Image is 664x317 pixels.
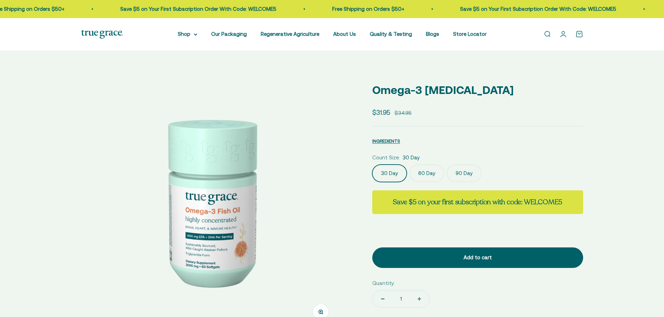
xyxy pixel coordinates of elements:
[373,291,393,307] button: Decrease quantity
[372,107,390,118] sale-price: $31.95
[393,197,562,207] strong: Save $5 on your first subscription with code: WELCOME5
[409,291,429,307] button: Increase quantity
[333,31,356,37] a: About Us
[403,153,420,162] span: 30 Day
[372,138,400,144] span: INGREDIENTS
[395,109,412,117] compare-at-price: $34.95
[372,137,400,145] button: INGREDIENTS
[426,31,439,37] a: Blogs
[104,5,260,13] p: Save $5 on Your First Subscription Order With Code: WELCOME5
[386,253,569,262] div: Add to cart
[453,31,487,37] a: Store Locator
[211,31,247,37] a: Our Packaging
[444,5,600,13] p: Save $5 on Your First Subscription Order With Code: WELCOME5
[178,30,197,38] summary: Shop
[261,31,319,37] a: Regenerative Agriculture
[372,153,400,162] legend: Count Size:
[372,81,583,99] p: Omega-3 [MEDICAL_DATA]
[370,31,412,37] a: Quality & Testing
[372,247,583,268] button: Add to cart
[316,6,388,12] a: Free Shipping on Orders $50+
[372,279,395,287] label: Quantity:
